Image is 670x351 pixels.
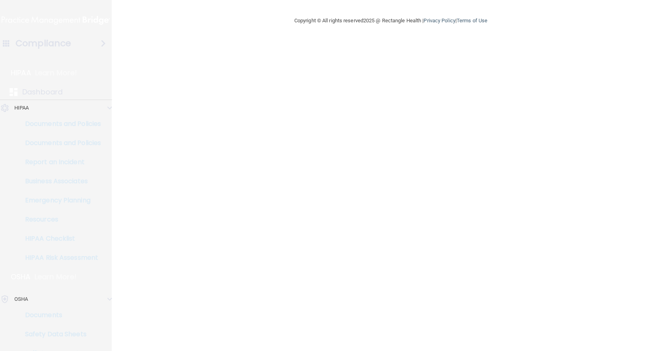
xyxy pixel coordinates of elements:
[22,87,63,97] p: Dashboard
[35,68,77,78] p: Learn More!
[5,139,114,147] p: Documents and Policies
[2,12,110,28] img: PMB logo
[245,8,536,33] div: Copyright © All rights reserved 2025 @ Rectangle Health | |
[5,330,114,338] p: Safety Data Sheets
[35,272,77,282] p: Learn More!
[5,120,114,128] p: Documents and Policies
[16,38,71,49] h4: Compliance
[14,103,29,113] p: HIPAA
[424,18,455,24] a: Privacy Policy
[5,196,114,204] p: Emergency Planning
[10,88,18,96] img: dashboard.aa5b2476.svg
[5,177,114,185] p: Business Associates
[5,158,114,166] p: Report an Incident
[5,216,114,224] p: Resources
[5,254,114,262] p: HIPAA Risk Assessment
[5,311,114,319] p: Documents
[457,18,487,24] a: Terms of Use
[11,272,31,282] p: OSHA
[5,235,114,243] p: HIPAA Checklist
[10,87,100,97] a: Dashboard
[14,294,28,304] p: OSHA
[11,68,31,78] p: HIPAA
